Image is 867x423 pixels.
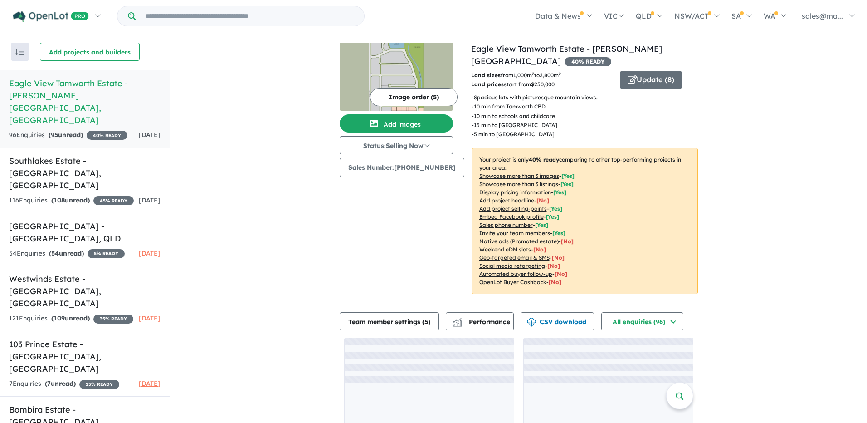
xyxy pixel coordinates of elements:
span: to [534,72,561,79]
p: - 10 min to schools and childcare [472,112,605,121]
u: Geo-targeted email & SMS [479,254,550,261]
span: 40 % READY [87,131,127,140]
div: 116 Enquir ies [9,195,134,206]
button: Status:Selling Now [340,136,453,154]
span: [No] [555,271,567,277]
u: Sales phone number [479,221,533,228]
u: OpenLot Buyer Cashback [479,279,546,285]
span: 35 % READY [93,315,133,324]
sup: 2 [532,71,534,76]
span: [ Yes ] [546,213,559,220]
u: Social media retargeting [479,262,545,269]
u: Embed Facebook profile [479,213,544,220]
u: Add project headline [479,197,534,204]
button: Add images [340,114,453,133]
div: 96 Enquir ies [9,130,127,141]
img: Eagle View Tamworth Estate - Moore Creek [340,43,453,111]
h5: [GEOGRAPHIC_DATA] - [GEOGRAPHIC_DATA] , QLD [9,220,161,245]
u: Add project selling-points [479,205,547,212]
span: [No] [552,254,565,261]
b: Land prices [471,81,504,88]
span: [ Yes ] [552,230,565,236]
span: 109 [54,314,65,322]
span: [DATE] [139,249,161,257]
u: Automated buyer follow-up [479,271,552,277]
span: sales@ma... [802,11,843,20]
strong: ( unread) [51,196,90,204]
u: Display pricing information [479,189,551,196]
span: [No] [561,238,574,245]
span: [ Yes ] [535,221,548,228]
u: Native ads (Promoted estate) [479,238,559,245]
span: 108 [54,196,65,204]
p: start from [471,80,613,89]
span: 40 % READY [565,57,611,66]
span: Performance [454,318,510,326]
h5: Eagle View Tamworth Estate - [PERSON_NAME][GEOGRAPHIC_DATA] , [GEOGRAPHIC_DATA] [9,77,161,126]
span: 54 [51,249,59,257]
span: [ Yes ] [553,189,566,196]
img: bar-chart.svg [453,320,462,326]
h5: 103 Prince Estate - [GEOGRAPHIC_DATA] , [GEOGRAPHIC_DATA] [9,338,161,375]
h5: Southlakes Estate - [GEOGRAPHIC_DATA] , [GEOGRAPHIC_DATA] [9,155,161,192]
p: from [471,71,613,80]
span: [ Yes ] [560,181,574,187]
div: 54 Enquir ies [9,248,125,259]
b: 40 % ready [529,156,559,163]
button: CSV download [521,312,594,330]
img: Openlot PRO Logo White [13,11,89,22]
span: [ No ] [536,197,549,204]
span: 95 [51,131,58,139]
u: $ 250,000 [531,81,555,88]
span: [No] [549,279,561,285]
button: Performance [446,312,514,330]
sup: 2 [559,71,561,76]
span: [DATE] [139,379,161,388]
span: [DATE] [139,314,161,322]
span: [ Yes ] [549,205,562,212]
u: Weekend eDM slots [479,246,531,253]
span: 5 % READY [88,249,125,258]
strong: ( unread) [45,379,76,388]
p: - 10 min from Tamworth CBD. [472,102,605,111]
span: [No] [533,246,546,253]
span: 15 % READY [79,380,119,389]
span: 7 [47,379,51,388]
a: Eagle View Tamworth Estate - [PERSON_NAME][GEOGRAPHIC_DATA] [471,44,662,66]
p: - 5 min to [GEOGRAPHIC_DATA] [472,130,605,139]
strong: ( unread) [51,314,90,322]
button: Update (8) [620,71,682,89]
button: Sales Number:[PHONE_NUMBER] [340,158,464,177]
u: Showcase more than 3 images [479,172,559,179]
img: line-chart.svg [453,318,461,323]
h5: Westwinds Estate - [GEOGRAPHIC_DATA] , [GEOGRAPHIC_DATA] [9,273,161,310]
input: Try estate name, suburb, builder or developer [137,6,362,26]
button: All enquiries (96) [601,312,683,330]
span: [DATE] [139,131,161,139]
b: Land sizes [471,72,501,79]
strong: ( unread) [49,249,84,257]
span: 45 % READY [93,196,134,205]
div: 7 Enquir ies [9,379,119,389]
p: Your project is only comparing to other top-performing projects in your area: - - - - - - - - - -... [472,148,698,294]
img: sort.svg [15,49,24,55]
p: - Spacious lots with picturesque mountain views. [472,93,605,102]
span: 5 [424,318,428,326]
u: 2,800 m [540,72,561,79]
span: [No] [547,262,560,269]
span: [DATE] [139,196,161,204]
button: Team member settings (5) [340,312,439,330]
u: Invite your team members [479,230,550,236]
strong: ( unread) [49,131,83,139]
p: - 15 min to [GEOGRAPHIC_DATA] [472,121,605,130]
div: 121 Enquir ies [9,313,133,324]
button: Image order (5) [370,88,458,106]
button: Add projects and builders [40,43,140,61]
img: download icon [527,318,536,327]
span: [ Yes ] [561,172,575,179]
u: Showcase more than 3 listings [479,181,558,187]
u: 1,000 m [513,72,534,79]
